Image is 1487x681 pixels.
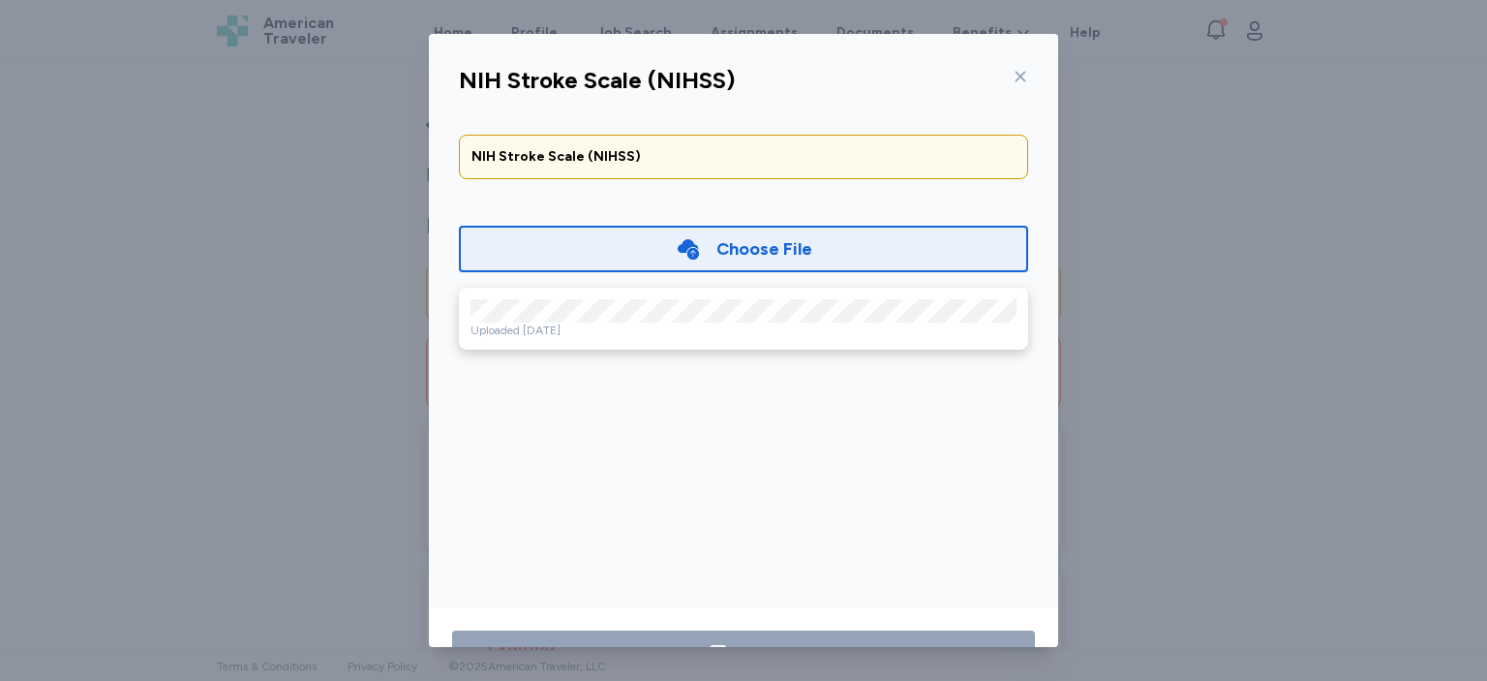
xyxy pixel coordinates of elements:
div: Choose File [716,235,812,263]
div: Save [739,640,779,667]
div: Uploaded [DATE] [470,323,1017,338]
button: Save [452,631,1035,677]
div: NIH Stroke Scale (NIHSS) [471,147,1016,167]
div: NIH Stroke Scale (NIHSS) [459,65,735,96]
